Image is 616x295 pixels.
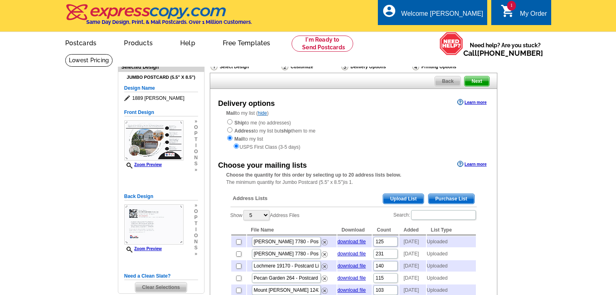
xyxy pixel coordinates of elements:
[124,94,198,102] span: 1889 [PERSON_NAME]
[210,110,497,151] div: to my list ( )
[399,272,426,284] td: [DATE]
[393,209,476,221] label: Search:
[427,260,476,272] td: Uploaded
[52,33,110,52] a: Postcards
[463,49,543,57] span: Call
[411,210,476,220] input: Search:
[337,275,366,281] a: download file
[194,209,198,215] span: o
[124,204,183,244] img: small-thumb.jpg
[281,63,288,70] img: Customize
[281,63,341,73] div: Customize
[210,171,497,186] div: The minimum quantity for Jumbo Postcard (5.5" x 8.5")is 1.
[247,225,337,235] th: File Name
[111,33,166,52] a: Products
[322,262,328,268] a: Remove this list
[457,161,486,167] a: Learn more
[124,272,198,280] h5: Need a Clean Slate?
[194,155,198,161] span: n
[194,251,198,257] span: »
[258,110,267,116] a: hide
[520,10,547,21] div: My Order
[463,41,547,57] span: Need help? Are you stuck?
[337,239,366,244] a: download file
[322,239,328,245] img: delete.png
[194,131,198,137] span: p
[226,143,481,151] div: USPS First Class (3-5 days)
[435,76,461,86] a: Back
[233,195,268,202] span: Address Lists
[507,1,516,11] span: 1
[194,202,198,209] span: »
[86,19,252,25] h4: Same Day Design, Print, & Mail Postcards. Over 1 Million Customers.
[194,118,198,124] span: »
[118,63,204,71] div: Selected Design
[322,276,328,282] img: delete.png
[373,225,399,235] th: Count
[341,63,348,70] img: Delivery Options
[194,149,198,155] span: o
[124,247,162,251] a: Zoom Preview
[322,238,328,243] a: Remove this list
[502,270,616,295] iframe: LiveChat chat widget
[337,287,366,293] a: download file
[322,286,328,292] a: Remove this list
[439,32,463,55] img: help
[194,245,198,251] span: s
[457,99,486,105] a: Learn more
[135,282,187,292] span: Clear Selections
[234,128,254,134] strong: Address
[243,210,269,220] select: ShowAddress Files
[435,76,460,86] span: Back
[124,84,198,92] h5: Design Name
[230,209,300,221] label: Show Address Files
[167,33,208,52] a: Help
[322,263,328,270] img: delete.png
[501,9,547,19] a: 1 shopping_cart My Order
[210,33,283,52] a: Free Templates
[124,75,198,80] h4: Jumbo Postcard (5.5" x 8.5")
[337,251,366,257] a: download file
[427,248,476,259] td: Uploaded
[322,274,328,280] a: Remove this list
[218,160,307,171] div: Choose your mailing lists
[427,236,476,247] td: Uploaded
[337,225,372,235] th: Download
[322,288,328,294] img: delete.png
[194,143,198,149] span: i
[399,248,426,259] td: [DATE]
[124,109,198,116] h5: Front Design
[382,4,396,18] i: account_circle
[322,250,328,255] a: Remove this list
[194,215,198,221] span: p
[194,124,198,131] span: o
[501,4,515,18] i: shopping_cart
[281,128,291,134] strong: ship
[124,162,162,167] a: Zoom Preview
[427,225,476,235] th: List Type
[427,272,476,284] td: Uploaded
[226,110,236,116] strong: Mail
[234,120,245,126] strong: Ship
[341,63,411,73] div: Delivery Options
[194,221,198,227] span: t
[226,172,401,178] strong: Choose the quantity for this order by selecting up to 20 address lists below.
[65,10,252,25] a: Same Day Design, Print, & Mail Postcards. Over 1 Million Customers.
[411,63,484,71] div: Printing Options
[210,63,281,73] div: Select Design
[194,137,198,143] span: t
[194,227,198,233] span: i
[399,236,426,247] td: [DATE]
[194,233,198,239] span: o
[124,120,183,160] img: small-thumb.jpg
[401,10,483,21] div: Welcome [PERSON_NAME]
[124,193,198,200] h5: Back Design
[194,239,198,245] span: n
[337,263,366,269] a: download file
[428,194,474,204] span: Purchase List
[412,63,419,70] img: Printing Options & Summary
[465,76,489,86] span: Next
[477,49,543,57] a: [PHONE_NUMBER]
[399,260,426,272] td: [DATE]
[194,161,198,167] span: s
